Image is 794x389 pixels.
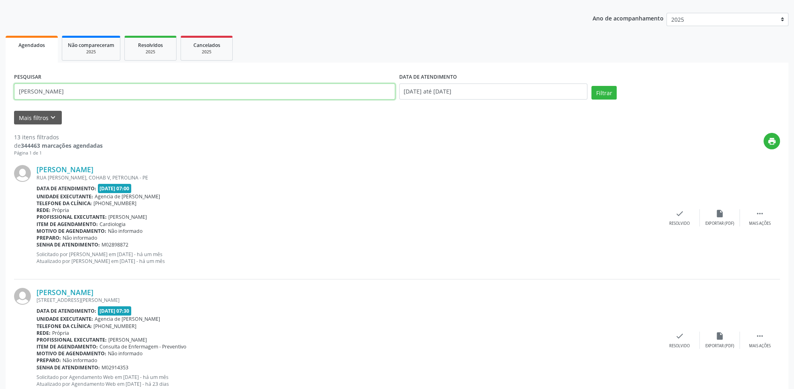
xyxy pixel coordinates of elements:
[37,374,660,387] p: Solicitado por Agendamento Web em [DATE] - há um mês Atualizado por Agendamento Web em [DATE] - h...
[37,207,51,214] b: Rede:
[130,49,171,55] div: 2025
[593,13,664,23] p: Ano de acompanhamento
[37,174,660,181] div: RUA [PERSON_NAME], COHAB V, PETROLINA - PE
[108,336,147,343] span: [PERSON_NAME]
[37,228,106,234] b: Motivo de agendamento:
[37,200,92,207] b: Telefone da clínica:
[715,332,724,340] i: insert_drive_file
[52,207,69,214] span: Própria
[37,221,98,228] b: Item de agendamento:
[37,364,100,371] b: Senha de atendimento:
[100,343,186,350] span: Consulta de Enfermagem - Preventivo
[37,234,61,241] b: Preparo:
[399,71,457,84] label: DATA DE ATENDIMENTO
[669,343,690,349] div: Resolvido
[63,357,97,364] span: Não informado
[705,221,734,226] div: Exportar (PDF)
[591,86,617,100] button: Filtrar
[93,200,136,207] span: [PHONE_NUMBER]
[108,214,147,220] span: [PERSON_NAME]
[95,316,160,322] span: Agencia de [PERSON_NAME]
[37,193,93,200] b: Unidade executante:
[749,343,771,349] div: Mais ações
[95,193,160,200] span: Agencia de [PERSON_NAME]
[37,165,93,174] a: [PERSON_NAME]
[14,84,395,100] input: Nome, código do beneficiário ou CPF
[102,364,128,371] span: M02914353
[37,288,93,297] a: [PERSON_NAME]
[37,214,107,220] b: Profissional executante:
[63,234,97,241] span: Não informado
[21,142,103,149] strong: 344463 marcações agendadas
[37,316,93,322] b: Unidade executante:
[37,343,98,350] b: Item de agendamento:
[749,221,771,226] div: Mais ações
[49,113,57,122] i: keyboard_arrow_down
[37,308,96,314] b: Data de atendimento:
[14,133,103,141] div: 13 itens filtrados
[37,185,96,192] b: Data de atendimento:
[37,330,51,336] b: Rede:
[768,137,776,146] i: print
[138,42,163,49] span: Resolvidos
[52,330,69,336] span: Própria
[37,357,61,364] b: Preparo:
[18,42,45,49] span: Agendados
[764,133,780,149] button: print
[14,150,103,157] div: Página 1 de 1
[37,297,660,303] div: [STREET_ADDRESS][PERSON_NAME]
[108,350,142,357] span: Não informado
[37,350,106,357] b: Motivo de agendamento:
[68,42,114,49] span: Não compareceram
[14,71,41,84] label: PESQUISAR
[14,288,31,305] img: img
[37,323,92,330] b: Telefone da clínica:
[14,141,103,150] div: de
[675,209,684,218] i: check
[108,228,142,234] span: Não informado
[93,323,136,330] span: [PHONE_NUMBER]
[705,343,734,349] div: Exportar (PDF)
[669,221,690,226] div: Resolvido
[399,84,588,100] input: Selecione um intervalo
[102,241,128,248] span: M02898872
[98,184,132,193] span: [DATE] 07:00
[14,111,62,125] button: Mais filtroskeyboard_arrow_down
[37,251,660,265] p: Solicitado por [PERSON_NAME] em [DATE] - há um mês Atualizado por [PERSON_NAME] em [DATE] - há um...
[755,332,764,340] i: 
[100,221,126,228] span: Cardiologia
[755,209,764,218] i: 
[675,332,684,340] i: check
[37,241,100,248] b: Senha de atendimento:
[715,209,724,218] i: insert_drive_file
[37,336,107,343] b: Profissional executante:
[187,49,227,55] div: 2025
[14,165,31,182] img: img
[68,49,114,55] div: 2025
[98,306,132,316] span: [DATE] 07:30
[193,42,220,49] span: Cancelados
